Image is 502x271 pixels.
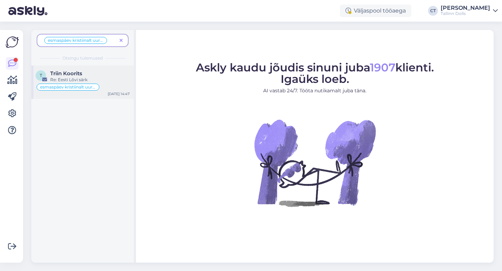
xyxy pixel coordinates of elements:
img: Askly Logo [6,36,19,49]
p: AI vastab 24/7. Tööta nutikamalt juba täna. [196,87,434,94]
div: Väljaspool tööaega [340,5,411,17]
div: [PERSON_NAME] [441,5,490,11]
span: Triin Koorits [50,70,82,77]
span: Otsingu tulemused [62,55,103,61]
span: Askly kaudu jõudis sinuni juba klienti. Igaüks loeb. [196,61,434,86]
span: esmaspäev kristiinalt uurida [48,38,104,42]
div: Re: Eesti Lõvi särk [50,77,130,83]
span: T [40,73,42,78]
a: [PERSON_NAME]Tallinn Dolls [441,5,498,16]
span: 1907 [370,61,395,74]
div: CT [428,6,438,16]
div: Tallinn Dolls [441,11,490,16]
span: esmaspäev kristiinalt uurida [40,85,96,89]
img: No Chat active [252,100,378,225]
div: [DATE] 14:47 [108,91,130,96]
